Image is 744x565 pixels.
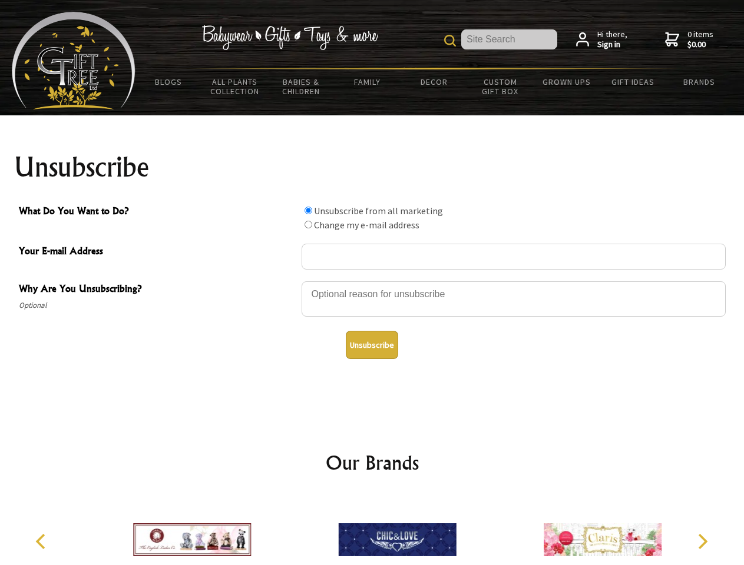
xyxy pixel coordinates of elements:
a: Babies & Children [268,69,335,104]
strong: Sign in [597,39,627,50]
h1: Unsubscribe [14,153,730,181]
button: Unsubscribe [346,331,398,359]
a: Custom Gift Box [467,69,534,104]
span: Optional [19,298,296,313]
a: Brands [666,69,733,94]
a: All Plants Collection [202,69,269,104]
span: What Do You Want to Do? [19,204,296,221]
input: Site Search [461,29,557,49]
span: Your E-mail Address [19,244,296,261]
img: Babyware - Gifts - Toys and more... [12,12,135,109]
button: Previous [29,529,55,554]
button: Next [689,529,715,554]
img: Babywear - Gifts - Toys & more [201,25,378,50]
a: Family [335,69,401,94]
a: 0 items$0.00 [665,29,713,50]
a: Grown Ups [533,69,600,94]
span: 0 items [687,29,713,50]
label: Change my e-mail address [314,219,419,231]
span: Hi there, [597,29,627,50]
a: Decor [401,69,467,94]
textarea: Why Are You Unsubscribing? [302,281,726,317]
a: BLOGS [135,69,202,94]
img: product search [444,35,456,46]
span: Why Are You Unsubscribing? [19,281,296,298]
label: Unsubscribe from all marketing [314,205,443,217]
input: What Do You Want to Do? [305,221,312,228]
h2: Our Brands [24,448,721,477]
a: Gift Ideas [600,69,666,94]
input: Your E-mail Address [302,244,726,270]
a: Hi there,Sign in [576,29,627,50]
strong: $0.00 [687,39,713,50]
input: What Do You Want to Do? [305,207,312,214]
